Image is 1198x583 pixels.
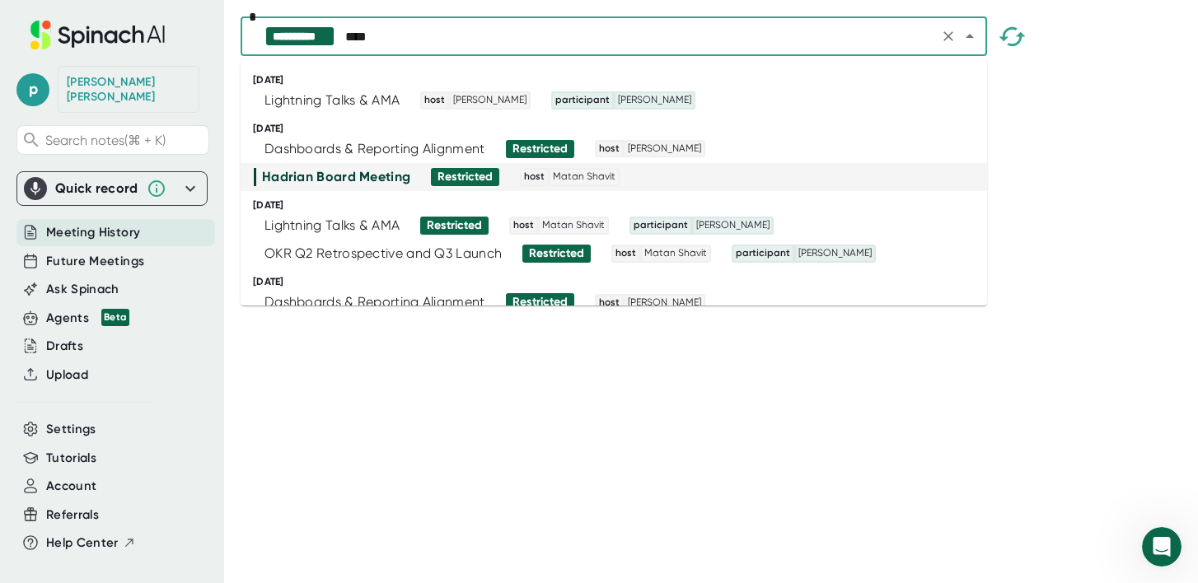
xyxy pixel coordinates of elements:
[733,246,793,261] span: participant
[958,25,981,48] button: Close
[613,246,639,261] span: host
[264,217,400,234] div: Lightning Talks & AMA
[615,93,694,108] span: [PERSON_NAME]
[264,92,400,109] div: Lightning Talks & AMA
[46,477,96,496] button: Account
[46,252,144,271] button: Future Meetings
[253,276,987,288] div: [DATE]
[46,280,119,299] button: Ask Spinach
[597,296,622,310] span: host
[46,309,129,328] div: Agents
[796,246,874,261] span: [PERSON_NAME]
[46,534,119,553] span: Help Center
[67,75,190,104] div: Peter Hix
[16,73,49,106] span: p
[438,170,493,184] div: Restricted
[101,309,129,326] div: Beta
[427,218,482,233] div: Restricted
[262,169,410,185] div: Hadrian Board Meeting
[253,74,987,86] div: [DATE]
[522,170,547,184] span: host
[512,295,568,310] div: Restricted
[694,218,772,233] span: [PERSON_NAME]
[46,420,96,439] button: Settings
[642,246,709,261] span: Matan Shavit
[46,337,83,356] button: Drafts
[46,506,99,525] button: Referrals
[264,294,485,310] div: Dashboards & Reporting Alignment
[264,245,502,262] div: OKR Q2 Retrospective and Q3 Launch
[24,172,200,205] div: Quick record
[264,141,485,157] div: Dashboards & Reporting Alignment
[46,449,96,468] button: Tutorials
[55,180,138,197] div: Quick record
[937,25,960,48] button: Clear
[253,123,987,135] div: [DATE]
[597,142,622,156] span: host
[550,170,618,184] span: Matan Shavit
[625,296,704,310] span: [PERSON_NAME]
[46,366,88,385] button: Upload
[625,142,704,156] span: [PERSON_NAME]
[45,133,166,148] span: Search notes (⌘ + K)
[540,218,607,233] span: Matan Shavit
[253,199,987,212] div: [DATE]
[631,218,690,233] span: participant
[46,534,136,553] button: Help Center
[553,93,612,108] span: participant
[46,309,129,328] button: Agents Beta
[512,142,568,156] div: Restricted
[511,218,536,233] span: host
[1142,527,1182,567] iframe: Intercom live chat
[46,223,140,242] button: Meeting History
[422,93,447,108] span: host
[529,246,584,261] div: Restricted
[451,93,529,108] span: [PERSON_NAME]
